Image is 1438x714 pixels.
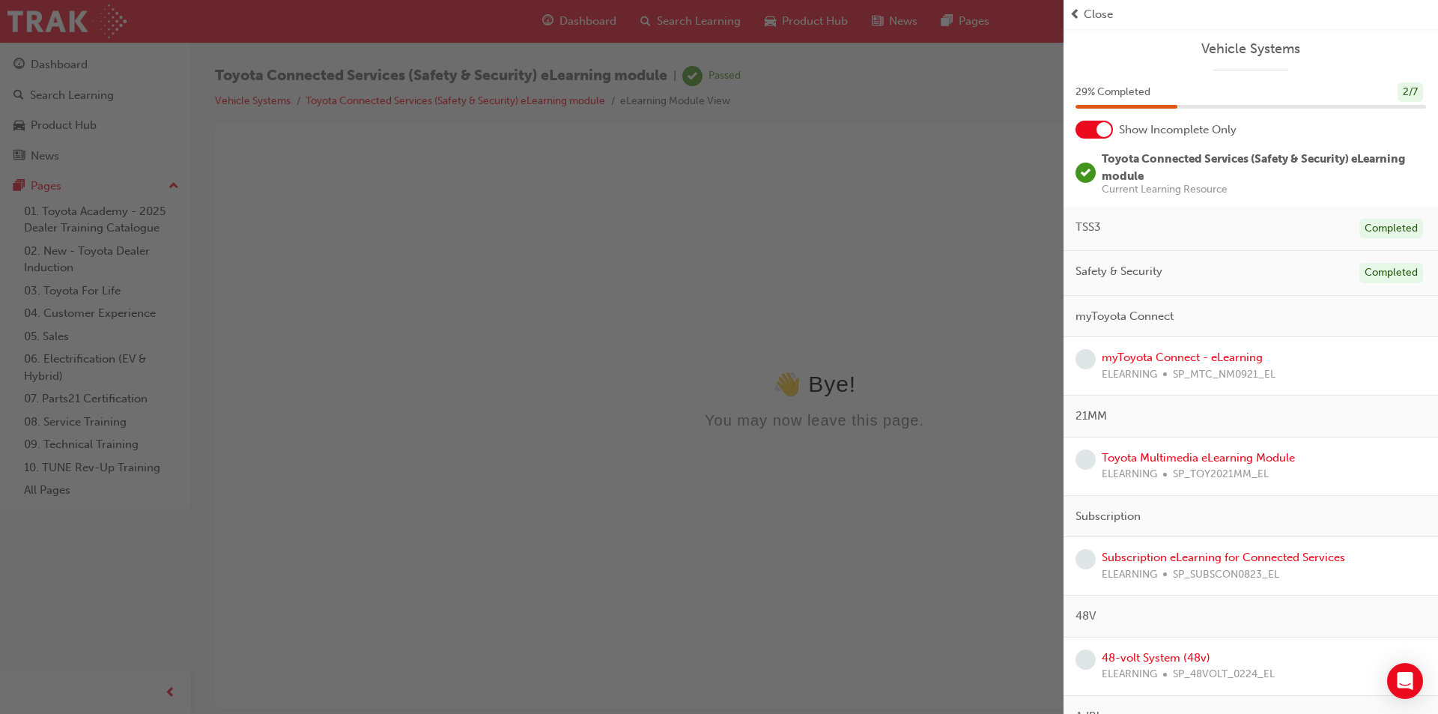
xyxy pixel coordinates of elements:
[1076,450,1096,470] span: learningRecordVerb_NONE-icon
[1076,263,1162,280] span: Safety & Security
[6,266,1169,283] div: You may now leave this page.
[1102,566,1157,584] span: ELEARNING
[1076,40,1426,58] a: Vehicle Systems
[1076,408,1107,425] span: 21MM
[1076,349,1096,369] span: learningRecordVerb_NONE-icon
[1398,82,1423,103] div: 2 / 7
[1102,366,1157,384] span: ELEARNING
[1102,466,1157,483] span: ELEARNING
[1076,508,1141,525] span: Subscription
[1119,121,1237,139] span: Show Incomplete Only
[1102,451,1295,465] a: Toyota Multimedia eLearning Module
[1173,666,1275,683] span: SP_48VOLT_0224_EL
[1076,84,1150,101] span: 29 % Completed
[1076,608,1096,625] span: 48V
[1102,184,1426,195] span: Current Learning Resource
[6,225,1169,251] div: 👋 Bye!
[1359,219,1423,239] div: Completed
[1102,152,1405,183] span: Toyota Connected Services (Safety & Security) eLearning module
[1173,366,1275,384] span: SP_MTC_NM0921_EL
[1102,651,1210,665] a: 48-volt System (48v)
[1076,163,1096,183] span: learningRecordVerb_PASS-icon
[1173,466,1269,483] span: SP_TOY2021MM_EL
[1102,666,1157,683] span: ELEARNING
[1076,650,1096,670] span: learningRecordVerb_NONE-icon
[1102,551,1345,564] a: Subscription eLearning for Connected Services
[1102,351,1263,364] a: myToyota Connect - eLearning
[1359,263,1423,283] div: Completed
[1076,308,1174,325] span: myToyota Connect
[1387,663,1423,699] div: Open Intercom Messenger
[1084,6,1113,23] span: Close
[1173,566,1279,584] span: SP_SUBSCON0823_EL
[1070,6,1432,23] button: prev-iconClose
[1076,549,1096,569] span: learningRecordVerb_NONE-icon
[1070,6,1081,23] span: prev-icon
[1076,219,1101,236] span: TSS3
